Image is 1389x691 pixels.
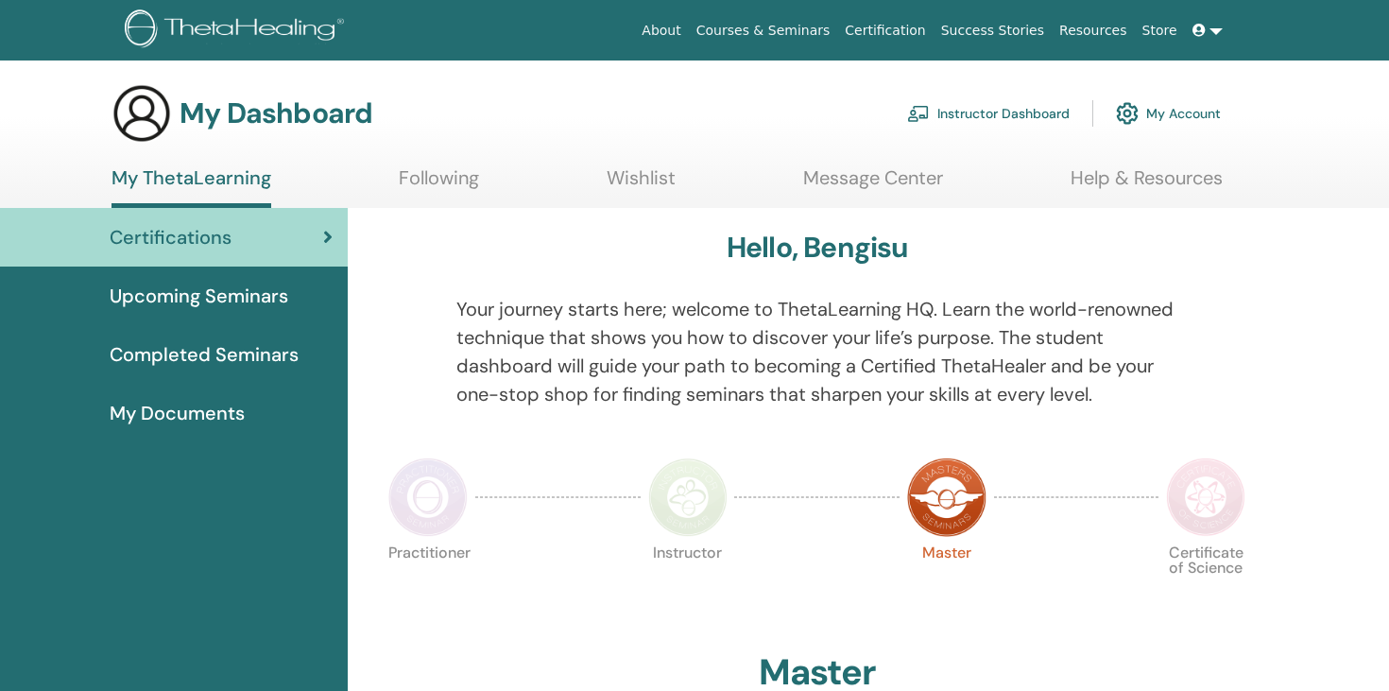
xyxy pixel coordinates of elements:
[180,96,372,130] h3: My Dashboard
[1135,13,1185,48] a: Store
[934,13,1052,48] a: Success Stories
[388,545,468,625] p: Practitioner
[110,282,288,310] span: Upcoming Seminars
[689,13,838,48] a: Courses & Seminars
[110,399,245,427] span: My Documents
[111,166,271,208] a: My ThetaLearning
[803,166,943,203] a: Message Center
[399,166,479,203] a: Following
[1071,166,1223,203] a: Help & Resources
[111,83,172,144] img: generic-user-icon.jpg
[634,13,688,48] a: About
[648,458,728,537] img: Instructor
[1166,545,1245,625] p: Certificate of Science
[125,9,351,52] img: logo.png
[907,93,1070,134] a: Instructor Dashboard
[1116,97,1139,130] img: cog.svg
[607,166,676,203] a: Wishlist
[907,458,986,537] img: Master
[907,545,986,625] p: Master
[388,458,468,537] img: Practitioner
[907,105,930,122] img: chalkboard-teacher.svg
[648,545,728,625] p: Instructor
[727,231,908,265] h3: Hello, Bengisu
[1166,458,1245,537] img: Certificate of Science
[1116,93,1221,134] a: My Account
[1052,13,1135,48] a: Resources
[456,295,1178,408] p: Your journey starts here; welcome to ThetaLearning HQ. Learn the world-renowned technique that sh...
[110,223,231,251] span: Certifications
[110,340,299,369] span: Completed Seminars
[837,13,933,48] a: Certification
